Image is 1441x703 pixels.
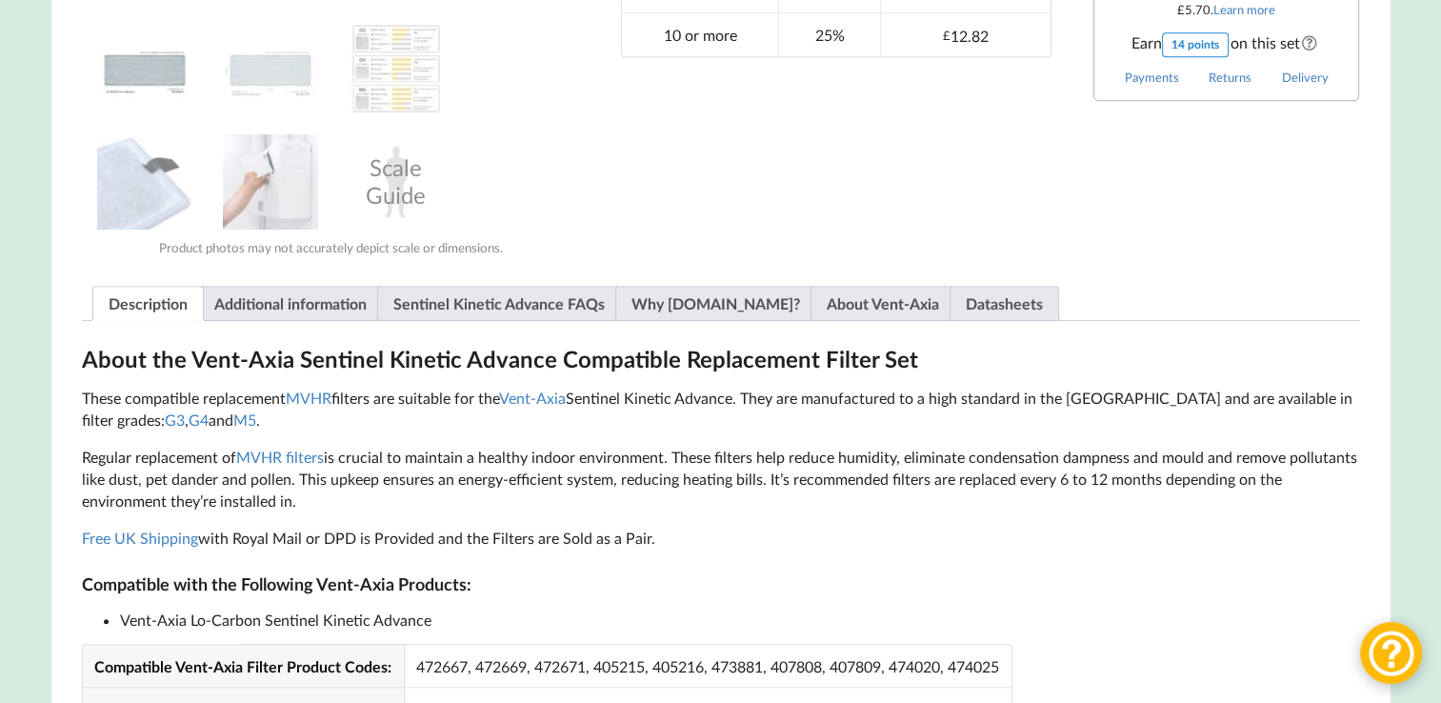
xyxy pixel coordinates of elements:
li: Vent-Axia Lo-Carbon Sentinel Kinetic Advance [120,611,1360,629]
p: These compatible replacement filters are suitable for the Sentinel Kinetic Advance. They are manu... [82,388,1360,432]
p: with Royal Mail or DPD is Provided and the Filters are Sold as a Pair. [82,528,1360,550]
span: Earn on this set [1110,32,1343,57]
a: Sentinel Kinetic Advance FAQs [393,287,605,320]
img: Installing an MVHR Filter [223,134,318,230]
td: Compatible Vent-Axia Filter Product Codes: [83,645,404,687]
a: About Vent-Axia [827,287,939,320]
div: Scale Guide [349,134,444,230]
a: MVHR [286,389,331,407]
span: £ [1177,2,1185,17]
a: Free UK Shipping [82,529,198,547]
div: 5.70 [1177,2,1211,17]
td: 25% [778,12,880,57]
td: 10 or more [622,12,779,57]
a: Vent-Axia [499,389,566,407]
a: M5 [233,411,256,429]
div: Product photos may not accurately depict scale or dimensions. [82,240,580,255]
h2: About the Vent-Axia Sentinel Kinetic Advance Compatible Replacement Filter Set [82,345,1360,374]
a: G3 [165,411,185,429]
img: MVHR Filter with a Black Tag [97,134,192,230]
a: Description [109,287,188,320]
a: Payments [1125,70,1179,85]
a: G4 [189,411,209,429]
div: 14 points [1162,32,1229,57]
img: Dimensions and Filter Grade of the Vent-Axia Sentinel Kinetic Advance Compatible MVHR Filter Repl... [223,21,318,116]
a: MVHR filters [236,448,324,466]
td: 472667, 472669, 472671, 405215, 405216, 473881, 407808, 407809, 474020, 474025 [404,645,1011,687]
a: Learn more [1213,2,1275,17]
a: Why [DOMAIN_NAME]? [631,287,800,320]
p: Regular replacement of is crucial to maintain a healthy indoor environment. These filters help re... [82,447,1360,512]
a: Delivery [1282,70,1329,85]
div: 12.82 [943,27,989,45]
span: £ [943,28,951,43]
a: Returns [1209,70,1251,85]
a: Datasheets [966,287,1043,320]
img: A Table showing a comparison between G3, G4 and M5 for MVHR Filters and their efficiency at captu... [349,21,444,116]
h3: Compatible with the Following Vent-Axia Products: [82,573,1360,595]
a: Additional information [214,287,367,320]
img: Vent-Axia Sentinel Kinetic Advance Compatible MVHR Filter Replacement Set from MVHR.shop [97,21,192,116]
